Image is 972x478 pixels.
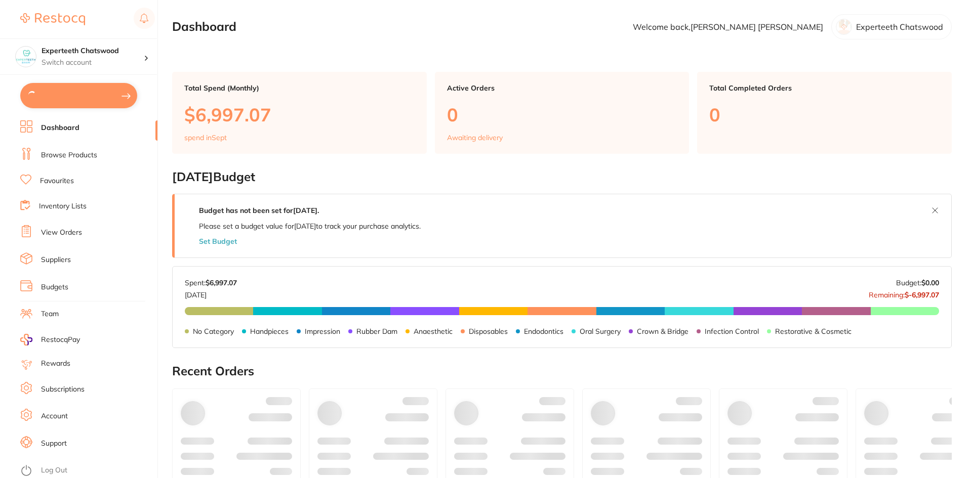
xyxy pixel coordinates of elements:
img: RestocqPay [20,334,32,345]
p: 0 [447,104,677,125]
p: Experteeth Chatswood [856,22,943,31]
img: Experteeth Chatswood [16,47,36,67]
a: Suppliers [41,255,71,265]
a: Account [41,411,68,421]
h2: Recent Orders [172,364,952,378]
a: View Orders [41,228,82,238]
p: Welcome back, [PERSON_NAME] [PERSON_NAME] [633,22,823,31]
a: Dashboard [41,123,79,133]
p: Restorative & Cosmetic [775,327,852,335]
p: Please set a budget value for [DATE] to track your purchase analytics. [199,222,421,230]
p: No Category [193,327,234,335]
a: Restocq Logo [20,8,85,31]
p: Disposables [469,327,508,335]
p: Total Spend (Monthly) [184,84,415,92]
p: $6,997.07 [184,104,415,125]
a: RestocqPay [20,334,80,345]
p: Budget: [896,279,939,287]
a: Favourites [40,176,74,186]
p: Oral Surgery [580,327,621,335]
a: Total Completed Orders0 [697,72,952,154]
p: Spent: [185,279,237,287]
img: Restocq Logo [20,13,85,25]
p: Impression [305,327,340,335]
span: RestocqPay [41,335,80,345]
p: Anaesthetic [414,327,453,335]
p: spend in Sept [184,134,227,142]
a: Team [41,309,59,319]
p: Infection Control [705,327,759,335]
p: Awaiting delivery [447,134,503,142]
h4: Experteeth Chatswood [42,46,144,56]
strong: $-6,997.07 [905,290,939,299]
p: [DATE] [185,287,237,299]
p: Endodontics [524,327,563,335]
a: Log Out [41,465,67,475]
p: 0 [709,104,940,125]
a: Rewards [41,359,70,369]
p: Total Completed Orders [709,84,940,92]
p: Handpieces [250,327,289,335]
a: Budgets [41,282,68,292]
p: Switch account [42,58,144,68]
p: Rubber Dam [356,327,397,335]
strong: $6,997.07 [206,278,237,287]
a: Browse Products [41,150,97,160]
strong: Budget has not been set for [DATE] . [199,206,319,215]
p: Active Orders [447,84,677,92]
h2: [DATE] Budget [172,170,952,184]
a: Support [41,439,67,449]
a: Subscriptions [41,384,85,395]
a: Total Spend (Monthly)$6,997.07spend inSept [172,72,427,154]
strong: $0.00 [921,278,939,287]
a: Inventory Lists [39,201,87,211]
p: Crown & Bridge [637,327,688,335]
p: Remaining: [869,287,939,299]
button: Set Budget [199,237,237,245]
h2: Dashboard [172,20,236,34]
a: Active Orders0Awaiting delivery [435,72,690,154]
